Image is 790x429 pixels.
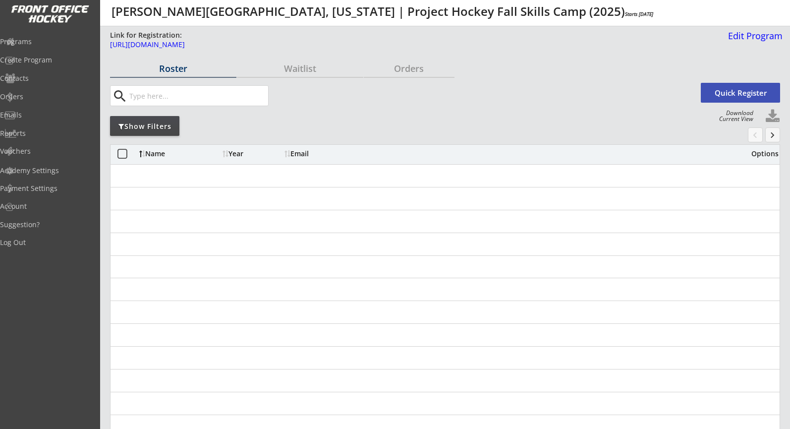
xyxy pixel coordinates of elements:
div: Email [284,150,374,157]
div: Download Current View [714,110,753,122]
div: Edit Program [724,31,783,40]
div: Orders [364,64,454,73]
div: Options [743,150,779,157]
div: Waitlist [237,64,363,73]
div: Show Filters [110,122,179,131]
em: Starts [DATE] [625,10,653,17]
div: Year [223,150,282,157]
a: [URL][DOMAIN_NAME] [110,41,610,54]
button: Click to download full roster. Your browser settings may try to block it, check your security set... [765,109,780,124]
div: [URL][DOMAIN_NAME] [110,41,610,48]
div: Roster [110,64,236,73]
button: keyboard_arrow_right [765,127,780,142]
input: Type here... [127,86,269,106]
div: Name [139,150,220,157]
div: Link for Registration: [110,30,183,40]
button: search [112,88,128,104]
button: chevron_left [748,127,763,142]
a: Edit Program [724,31,783,49]
button: Quick Register [701,83,780,103]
